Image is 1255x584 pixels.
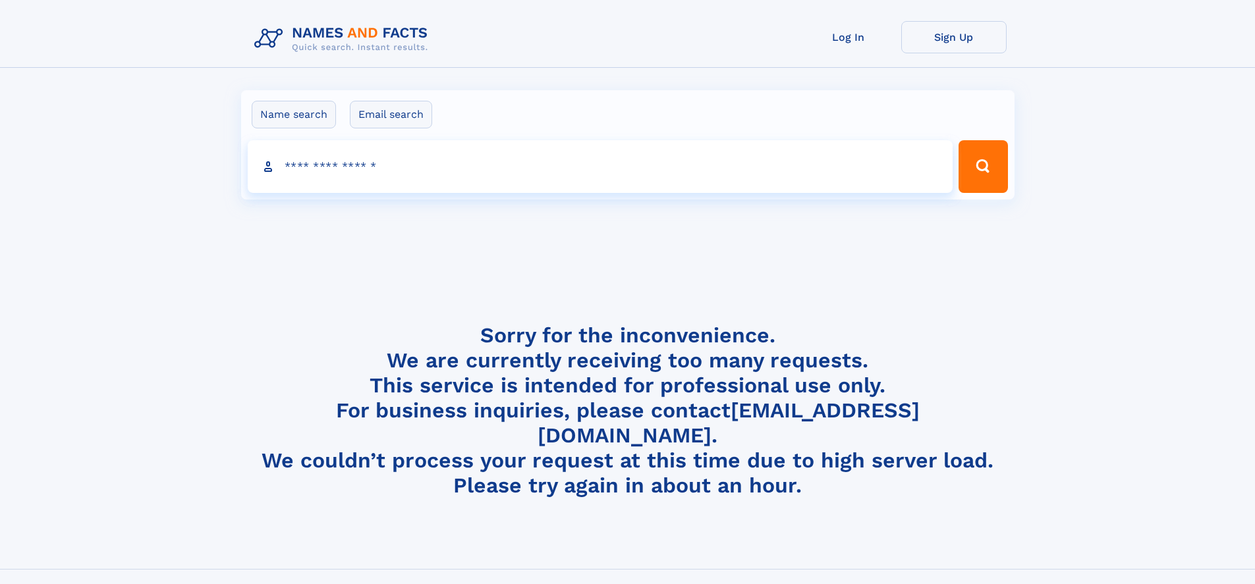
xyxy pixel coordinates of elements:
[538,398,920,448] a: [EMAIL_ADDRESS][DOMAIN_NAME]
[959,140,1007,193] button: Search Button
[350,101,432,128] label: Email search
[252,101,336,128] label: Name search
[249,21,439,57] img: Logo Names and Facts
[249,323,1007,498] h4: Sorry for the inconvenience. We are currently receiving too many requests. This service is intend...
[901,21,1007,53] a: Sign Up
[248,140,953,193] input: search input
[796,21,901,53] a: Log In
